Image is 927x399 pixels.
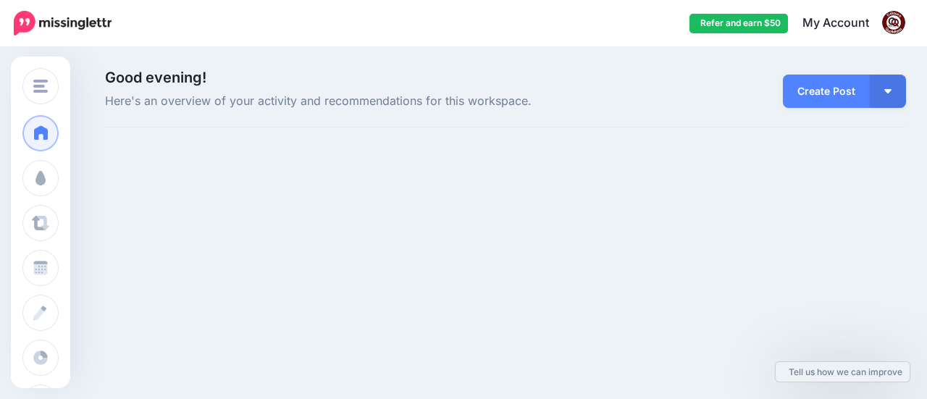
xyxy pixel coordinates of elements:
a: My Account [788,6,905,41]
img: arrow-down-white.png [884,89,892,93]
a: Refer and earn $50 [689,14,788,33]
span: Good evening! [105,69,206,86]
a: Create Post [783,75,870,108]
img: Missinglettr [14,11,112,35]
img: menu.png [33,80,48,93]
span: Here's an overview of your activity and recommendations for this workspace. [105,92,632,111]
a: Tell us how we can improve [776,362,910,382]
